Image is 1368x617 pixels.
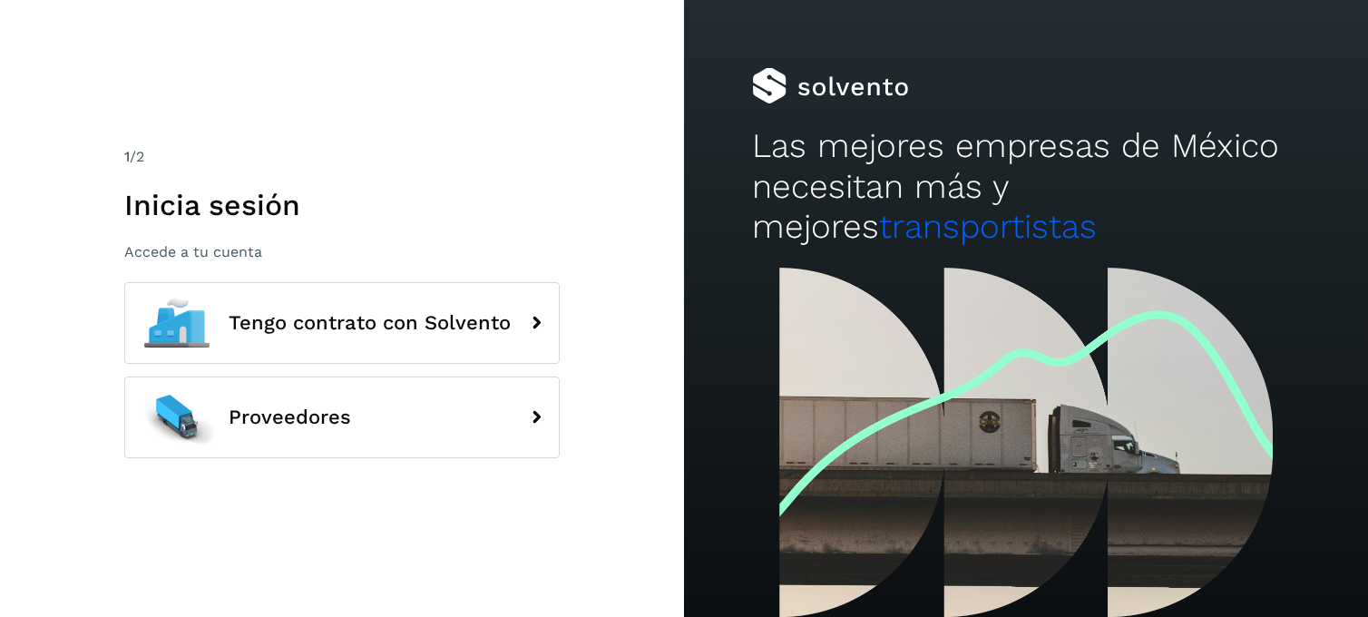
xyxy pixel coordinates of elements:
[124,243,560,260] p: Accede a tu cuenta
[229,406,351,428] span: Proveedores
[124,377,560,458] button: Proveedores
[879,207,1097,246] span: transportistas
[124,148,130,165] span: 1
[752,126,1299,247] h2: Las mejores empresas de México necesitan más y mejores
[124,188,560,222] h1: Inicia sesión
[229,312,511,334] span: Tengo contrato con Solvento
[124,282,560,364] button: Tengo contrato con Solvento
[124,146,560,168] div: /2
